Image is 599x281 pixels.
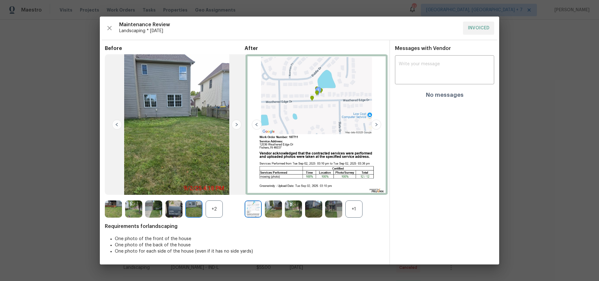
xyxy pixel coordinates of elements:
[105,45,245,52] span: Before
[105,223,384,229] span: Requirements for landscaping
[231,120,241,130] img: right-chevron-button-url
[206,200,223,218] div: +2
[245,45,384,52] span: After
[371,120,381,130] img: right-chevron-button-url
[115,248,384,254] li: One photo for each side of the house (even if it has no side yards)
[426,92,464,98] h4: No messages
[115,242,384,248] li: One photo of the back of the house
[119,28,458,34] span: Landscaping * [DATE]
[345,200,363,218] div: +1
[115,236,384,242] li: One photo of the front of the house
[252,120,262,130] img: left-chevron-button-url
[119,22,458,28] span: Maintenance Review
[112,120,122,130] img: left-chevron-button-url
[395,46,451,51] span: Messages with Vendor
